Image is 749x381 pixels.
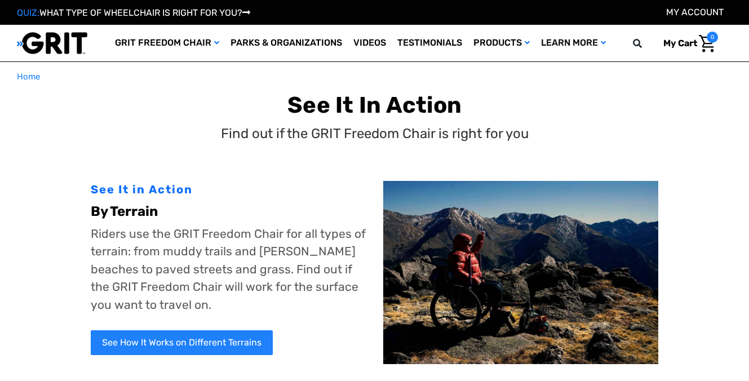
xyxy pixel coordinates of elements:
[392,25,468,61] a: Testimonials
[535,25,611,61] a: Learn More
[91,330,273,355] a: See How It Works on Different Terrains
[383,181,659,365] img: Melissa on rocky terrain using GRIT Freedom Chair hiking
[348,25,392,61] a: Videos
[17,72,40,82] span: Home
[699,35,715,52] img: Cart
[91,181,366,198] div: See It in Action
[17,70,732,83] nav: Breadcrumb
[663,38,697,48] span: My Cart
[91,203,158,219] b: By Terrain
[17,7,250,18] a: QUIZ:WHAT TYPE OF WHEELCHAIR IS RIGHT FOR YOU?
[287,92,462,118] b: See It In Action
[638,32,655,55] input: Search
[109,25,225,61] a: GRIT Freedom Chair
[666,7,724,17] a: Account
[707,32,718,43] span: 0
[221,123,529,144] p: Find out if the GRIT Freedom Chair is right for you
[17,70,40,83] a: Home
[225,25,348,61] a: Parks & Organizations
[468,25,535,61] a: Products
[17,7,39,18] span: QUIZ:
[17,32,87,55] img: GRIT All-Terrain Wheelchair and Mobility Equipment
[655,32,718,55] a: Cart with 0 items
[91,225,366,314] p: Riders use the GRIT Freedom Chair for all types of terrain: from muddy trails and [PERSON_NAME] b...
